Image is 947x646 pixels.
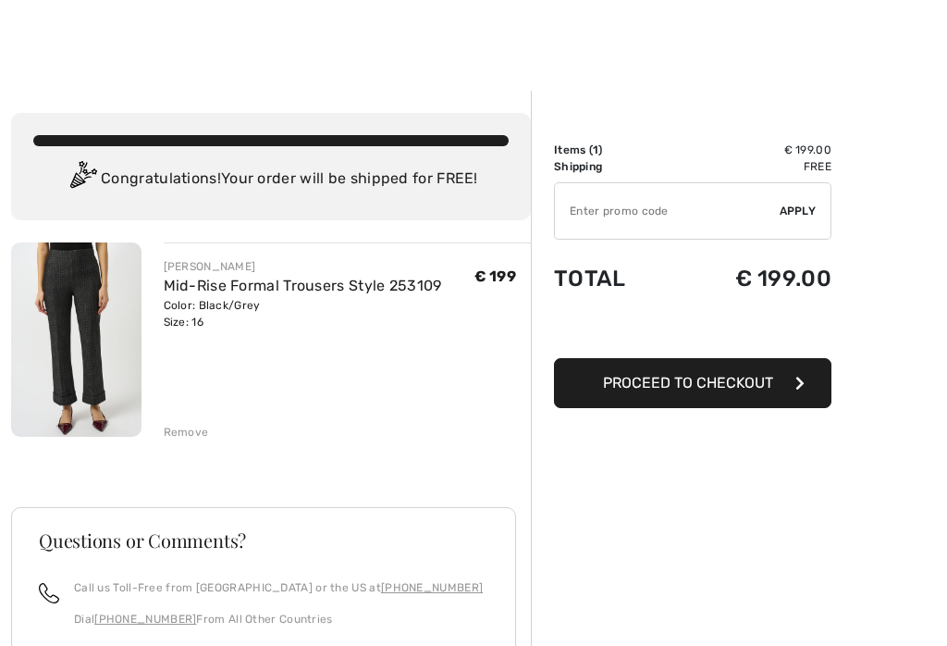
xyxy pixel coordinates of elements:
[593,143,598,156] span: 1
[554,158,672,175] td: Shipping
[164,424,209,441] div: Remove
[554,310,831,352] iframe: PayPal
[164,277,442,294] a: Mid-Rise Formal Trousers Style 253109
[555,183,780,239] input: Promo code
[94,613,196,626] a: [PHONE_NUMBER]
[11,242,141,437] img: Mid-Rise Formal Trousers Style 253109
[74,579,483,596] p: Call us Toll-Free from [GEOGRAPHIC_DATA] or the US at
[672,142,831,158] td: € 199.00
[39,531,488,550] h3: Questions or Comments?
[474,267,517,285] span: € 199
[164,297,442,330] div: Color: Black/Grey Size: 16
[64,161,101,198] img: Congratulation2.svg
[554,142,672,158] td: Items ( )
[554,247,672,310] td: Total
[381,581,483,594] a: [PHONE_NUMBER]
[164,258,442,275] div: [PERSON_NAME]
[780,203,817,219] span: Apply
[672,158,831,175] td: Free
[74,611,483,627] p: Dial From All Other Countries
[672,247,831,310] td: € 199.00
[39,583,59,603] img: call
[554,358,831,408] button: Proceed to Checkout
[33,161,509,198] div: Congratulations! Your order will be shipped for FREE!
[603,374,773,391] span: Proceed to Checkout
